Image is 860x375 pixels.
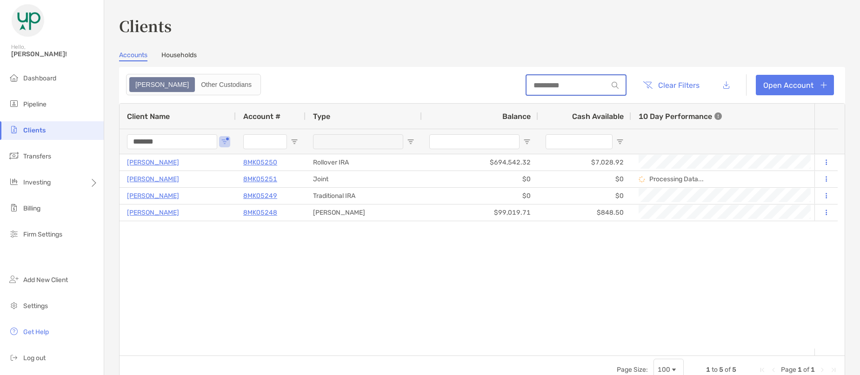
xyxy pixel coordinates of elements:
[639,104,722,129] div: 10 Day Performance
[8,72,20,83] img: dashboard icon
[23,204,40,212] span: Billing
[759,366,766,374] div: First Page
[538,188,631,204] div: $0
[243,190,277,202] a: 8MK05249
[8,274,20,285] img: add_new_client icon
[11,4,45,37] img: Zoe Logo
[11,50,98,58] span: [PERSON_NAME]!
[23,152,51,160] span: Transfers
[313,112,330,121] span: Type
[422,171,538,187] div: $0
[23,328,49,336] span: Get Help
[811,366,815,374] span: 1
[23,354,46,362] span: Log out
[127,112,170,121] span: Client Name
[502,112,531,121] span: Balance
[243,112,280,121] span: Account #
[23,100,47,108] span: Pipeline
[546,134,613,149] input: Cash Available Filter Input
[538,171,631,187] div: $0
[639,176,645,183] img: Processing Data icon
[658,366,670,374] div: 100
[706,366,710,374] span: 1
[127,173,179,185] a: [PERSON_NAME]
[23,302,48,310] span: Settings
[803,366,809,374] span: of
[422,154,538,171] div: $694,542.32
[161,51,197,61] a: Households
[732,366,736,374] span: 5
[407,138,414,145] button: Open Filter Menu
[538,154,631,171] div: $7,028.92
[719,366,723,374] span: 5
[8,300,20,311] img: settings icon
[8,98,20,109] img: pipeline icon
[119,15,845,36] h3: Clients
[243,134,287,149] input: Account # Filter Input
[8,352,20,363] img: logout icon
[23,230,62,238] span: Firm Settings
[243,157,277,168] a: 8MK05250
[243,173,277,185] a: 8MK05251
[756,75,834,95] a: Open Account
[23,126,46,134] span: Clients
[8,228,20,239] img: firm-settings icon
[23,74,56,82] span: Dashboard
[127,134,217,149] input: Client Name Filter Input
[429,134,520,149] input: Balance Filter Input
[636,75,707,95] button: Clear Filters
[612,82,619,89] img: input icon
[616,138,624,145] button: Open Filter Menu
[798,366,802,374] span: 1
[127,157,179,168] a: [PERSON_NAME]
[306,154,422,171] div: Rollover IRA
[617,366,648,374] div: Page Size:
[725,366,731,374] span: of
[23,276,68,284] span: Add New Client
[538,204,631,221] div: $848.50
[8,176,20,187] img: investing icon
[8,202,20,213] img: billing icon
[127,207,179,218] a: [PERSON_NAME]
[712,366,718,374] span: to
[306,204,422,221] div: [PERSON_NAME]
[119,51,147,61] a: Accounts
[127,190,179,202] a: [PERSON_NAME]
[291,138,298,145] button: Open Filter Menu
[8,150,20,161] img: transfers icon
[196,78,257,91] div: Other Custodians
[422,204,538,221] div: $99,019.71
[781,366,796,374] span: Page
[819,366,826,374] div: Next Page
[306,188,422,204] div: Traditional IRA
[770,366,777,374] div: Previous Page
[243,207,277,218] a: 8MK05248
[422,188,538,204] div: $0
[130,78,194,91] div: Zoe
[8,124,20,135] img: clients icon
[523,138,531,145] button: Open Filter Menu
[830,366,837,374] div: Last Page
[23,178,51,186] span: Investing
[649,175,704,183] p: Processing Data...
[8,326,20,337] img: get-help icon
[306,171,422,187] div: Joint
[126,74,261,95] div: segmented control
[572,112,624,121] span: Cash Available
[221,138,228,145] button: Open Filter Menu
